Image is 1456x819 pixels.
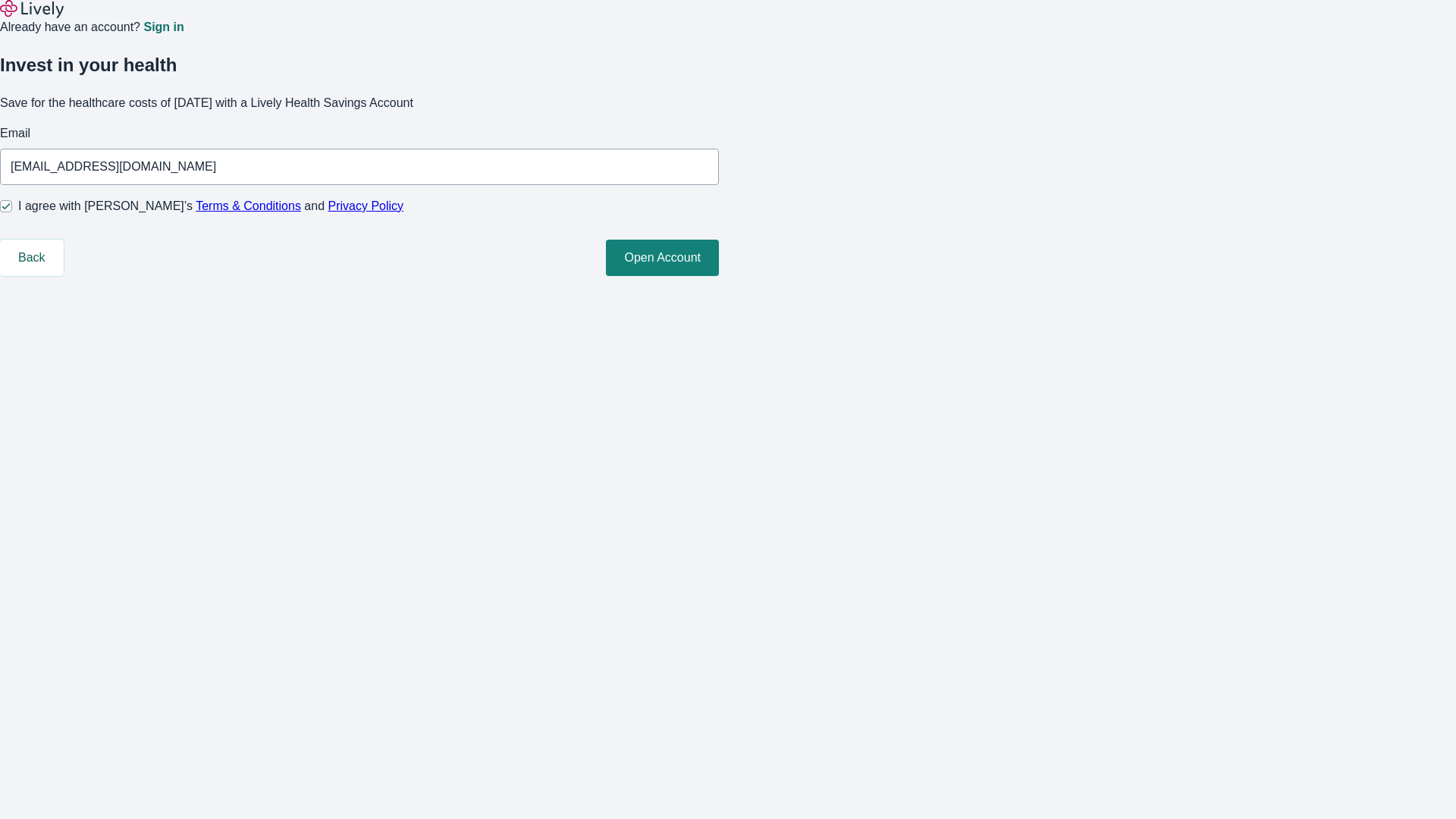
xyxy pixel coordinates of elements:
span: I agree with [PERSON_NAME]’s and [18,197,403,215]
a: Privacy Policy [328,199,404,212]
a: Terms & Conditions [196,199,301,212]
button: Open Account [606,240,719,276]
a: Sign in [143,21,184,33]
